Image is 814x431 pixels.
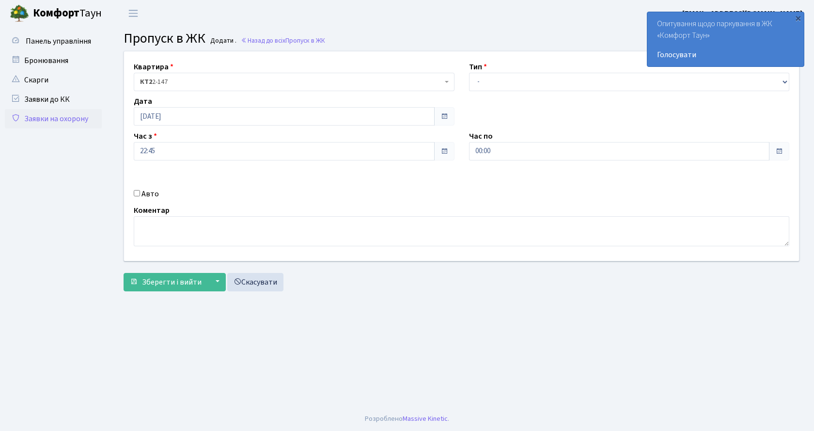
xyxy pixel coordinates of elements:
label: Час по [469,130,493,142]
small: Додати . [208,37,236,45]
label: Тип [469,61,487,73]
a: Бронювання [5,51,102,70]
a: [EMAIL_ADDRESS][DOMAIN_NAME] [682,8,802,19]
a: Скарги [5,70,102,90]
span: <b>КТ2</b>&nbsp;&nbsp;&nbsp;2-147 [134,73,454,91]
span: Таун [33,5,102,22]
span: Панель управління [26,36,91,47]
label: Коментар [134,205,170,216]
span: Зберегти і вийти [142,277,202,287]
a: Скасувати [227,273,283,291]
a: Голосувати [657,49,794,61]
div: × [793,13,803,23]
label: Час з [134,130,157,142]
img: logo.png [10,4,29,23]
span: Пропуск в ЖК [124,29,205,48]
label: Квартира [134,61,173,73]
a: Заявки до КК [5,90,102,109]
div: Опитування щодо паркування в ЖК «Комфорт Таун» [647,12,804,66]
b: Комфорт [33,5,79,21]
button: Переключити навігацію [121,5,145,21]
a: Massive Kinetic [403,414,448,424]
a: Панель управління [5,32,102,51]
label: Авто [141,188,159,200]
a: Заявки на охорону [5,109,102,128]
div: Розроблено . [365,414,449,424]
button: Зберегти і вийти [124,273,208,291]
span: Пропуск в ЖК [285,36,325,45]
span: <b>КТ2</b>&nbsp;&nbsp;&nbsp;2-147 [140,77,442,87]
label: Дата [134,96,152,107]
a: Назад до всіхПропуск в ЖК [241,36,325,45]
b: КТ2 [140,77,152,87]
